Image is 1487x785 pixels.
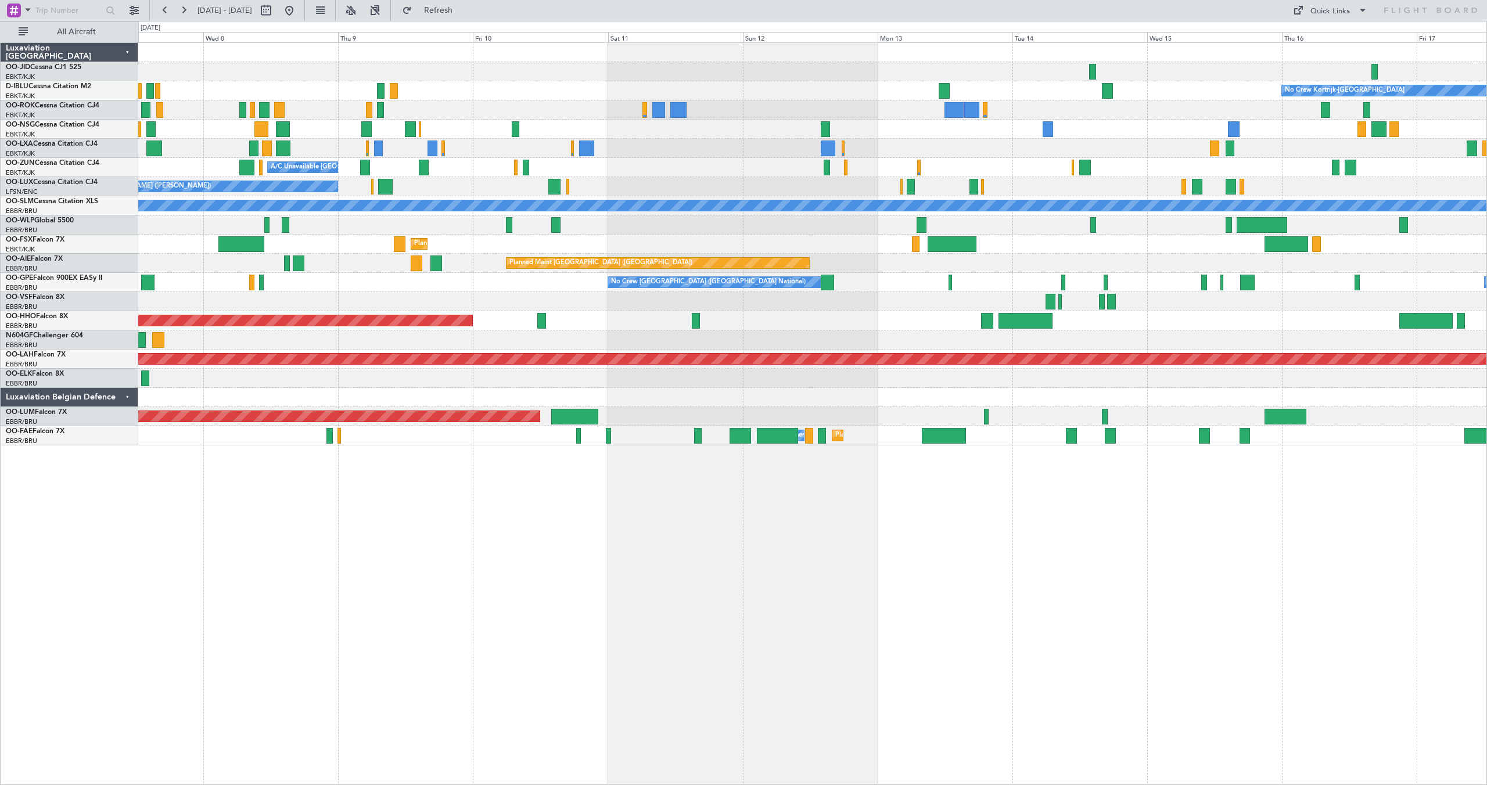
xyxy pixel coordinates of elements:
[271,159,456,176] div: A/C Unavailable [GEOGRAPHIC_DATA]-[GEOGRAPHIC_DATA]
[6,245,35,254] a: EBKT/KJK
[6,303,37,311] a: EBBR/BRU
[6,130,35,139] a: EBKT/KJK
[6,217,74,224] a: OO-WLPGlobal 5500
[6,179,33,186] span: OO-LUX
[6,370,64,377] a: OO-ELKFalcon 8X
[6,313,36,320] span: OO-HHO
[30,28,123,36] span: All Aircraft
[1287,1,1373,20] button: Quick Links
[13,23,126,41] button: All Aircraft
[397,1,466,20] button: Refresh
[6,236,33,243] span: OO-FSX
[6,264,37,273] a: EBBR/BRU
[6,283,37,292] a: EBBR/BRU
[6,275,33,282] span: OO-GPE
[6,313,68,320] a: OO-HHOFalcon 8X
[141,23,160,33] div: [DATE]
[6,428,33,435] span: OO-FAE
[611,273,806,291] div: No Crew [GEOGRAPHIC_DATA] ([GEOGRAPHIC_DATA] National)
[6,236,64,243] a: OO-FSXFalcon 7X
[6,409,67,416] a: OO-LUMFalcon 7X
[608,32,743,42] div: Sat 11
[1012,32,1147,42] div: Tue 14
[6,64,30,71] span: OO-JID
[6,370,32,377] span: OO-ELK
[6,73,35,81] a: EBKT/KJK
[6,160,99,167] a: OO-ZUNCessna Citation CJ4
[6,294,33,301] span: OO-VSF
[6,226,37,235] a: EBBR/BRU
[6,83,91,90] a: D-IBLUCessna Citation M2
[6,360,37,369] a: EBBR/BRU
[6,168,35,177] a: EBKT/KJK
[6,102,99,109] a: OO-ROKCessna Citation CJ4
[6,351,66,358] a: OO-LAHFalcon 7X
[473,32,608,42] div: Fri 10
[6,102,35,109] span: OO-ROK
[6,141,33,147] span: OO-LXA
[6,141,98,147] a: OO-LXACessna Citation CJ4
[6,379,37,388] a: EBBR/BRU
[414,6,463,15] span: Refresh
[6,332,83,339] a: N604GFChallenger 604
[6,149,35,158] a: EBKT/KJK
[71,178,211,195] div: No Crew [PERSON_NAME] ([PERSON_NAME])
[203,32,338,42] div: Wed 8
[6,417,37,426] a: EBBR/BRU
[414,235,549,253] div: Planned Maint Kortrijk-[GEOGRAPHIC_DATA]
[1310,6,1350,17] div: Quick Links
[6,121,99,128] a: OO-NSGCessna Citation CJ4
[6,275,102,282] a: OO-GPEFalcon 900EX EASy II
[835,427,937,444] div: Planned Maint Melsbroek Air Base
[6,83,28,90] span: D-IBLU
[6,64,81,71] a: OO-JIDCessna CJ1 525
[6,255,63,262] a: OO-AIEFalcon 7X
[878,32,1012,42] div: Mon 13
[1282,32,1417,42] div: Thu 16
[6,351,34,358] span: OO-LAH
[6,409,35,416] span: OO-LUM
[6,207,37,215] a: EBBR/BRU
[6,428,64,435] a: OO-FAEFalcon 7X
[6,255,31,262] span: OO-AIE
[509,254,692,272] div: Planned Maint [GEOGRAPHIC_DATA] ([GEOGRAPHIC_DATA])
[6,437,37,445] a: EBBR/BRU
[6,332,33,339] span: N604GF
[6,294,64,301] a: OO-VSFFalcon 8X
[743,32,878,42] div: Sun 12
[1285,82,1405,99] div: No Crew Kortrijk-[GEOGRAPHIC_DATA]
[6,92,35,100] a: EBKT/KJK
[6,198,34,205] span: OO-SLM
[6,111,35,120] a: EBKT/KJK
[6,341,37,350] a: EBBR/BRU
[6,188,38,196] a: LFSN/ENC
[6,121,35,128] span: OO-NSG
[6,160,35,167] span: OO-ZUN
[6,179,98,186] a: OO-LUXCessna Citation CJ4
[35,2,102,19] input: Trip Number
[6,217,34,224] span: OO-WLP
[6,198,98,205] a: OO-SLMCessna Citation XLS
[338,32,473,42] div: Thu 9
[1147,32,1282,42] div: Wed 15
[197,5,252,16] span: [DATE] - [DATE]
[6,322,37,330] a: EBBR/BRU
